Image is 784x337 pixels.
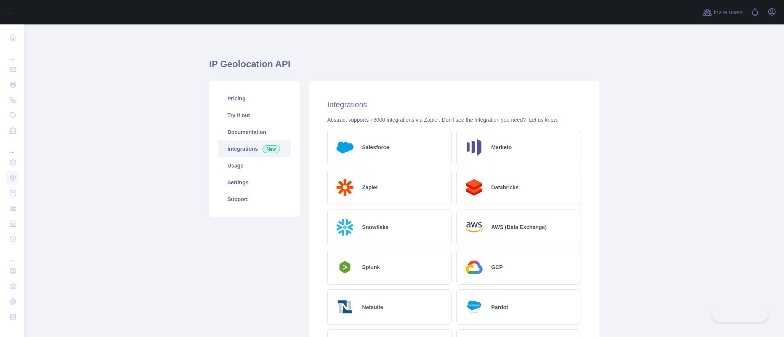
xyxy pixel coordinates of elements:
[714,8,743,17] span: Invite users
[362,263,380,271] h2: Splunk
[334,136,356,159] img: Logo
[218,191,291,208] a: Support
[218,107,291,124] a: Try it out
[6,247,18,263] div: ...
[218,124,291,140] a: Documentation
[334,259,356,276] img: Logo
[218,90,291,107] a: Pricing
[362,144,389,151] h2: Salesforce
[362,303,383,311] h2: Netsuite
[491,303,508,311] h2: Pardot
[463,216,485,239] img: Logo
[334,216,356,239] img: Logo
[362,223,389,231] h2: Snowflake
[463,256,485,279] img: Logo
[491,263,503,271] h2: GCP
[463,136,485,159] img: Logo
[491,223,547,231] h2: AWS (Data Exchange)
[218,140,291,157] a: Integrations New
[529,116,558,124] button: Let us know.
[262,145,280,153] span: New
[491,184,519,191] h2: Databricks
[701,6,744,18] button: Invite users
[491,144,512,151] h2: Marketo
[463,176,485,199] img: Logo
[6,139,18,154] div: ...
[218,157,291,174] a: Usage
[327,116,581,124] div: Abstract supports +6000 integrations via Zapier. Don't see the integration you need?
[362,184,378,191] h2: Zapier
[327,99,581,110] h2: Integrations
[209,58,599,76] h1: IP Geolocation API
[334,176,356,199] img: Logo
[711,306,769,322] iframe: Toggle Customer Support
[463,296,485,318] img: Logo
[6,46,18,61] div: ...
[334,296,356,318] img: Logo
[218,174,291,191] a: Settings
